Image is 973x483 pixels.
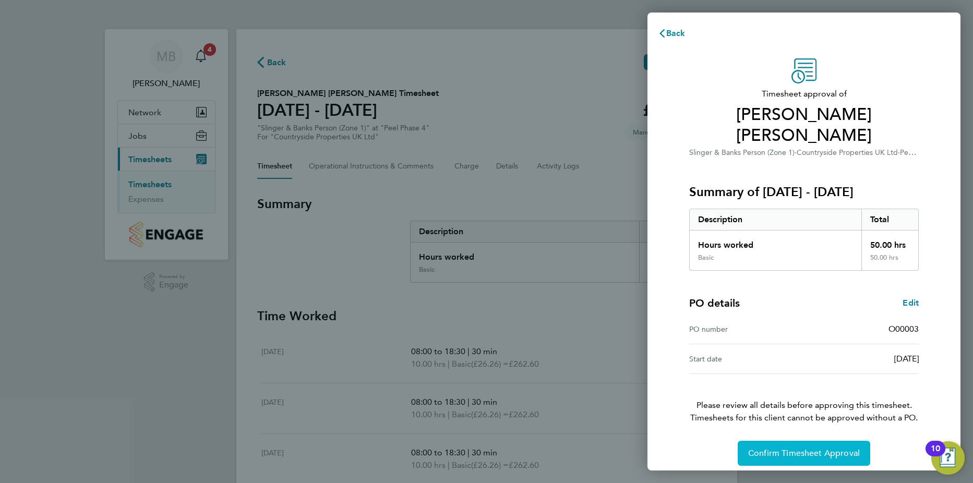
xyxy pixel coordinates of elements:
h4: PO details [689,296,740,310]
span: Confirm Timesheet Approval [748,448,860,458]
span: Back [666,28,686,38]
span: · [898,148,900,157]
div: PO number [689,323,804,335]
span: Edit [903,298,919,308]
div: 50.00 hrs [861,231,919,253]
span: Peel Phase 4 [900,147,942,157]
div: 10 [931,449,940,462]
span: Timesheet approval of [689,88,919,100]
span: [PERSON_NAME] [PERSON_NAME] [689,104,919,146]
div: 50.00 hrs [861,253,919,270]
div: Hours worked [690,231,861,253]
div: [DATE] [804,353,919,365]
div: Basic [698,253,714,262]
div: Start date [689,353,804,365]
span: · [795,148,797,157]
a: Edit [903,297,919,309]
div: Description [690,209,861,230]
button: Back [647,23,696,44]
div: Total [861,209,919,230]
h3: Summary of [DATE] - [DATE] [689,184,919,200]
button: Confirm Timesheet Approval [738,441,870,466]
span: Slinger & Banks Person (Zone 1) [689,148,795,157]
p: Please review all details before approving this timesheet. [677,374,931,424]
button: Open Resource Center, 10 new notifications [931,441,965,475]
span: O00003 [888,324,919,334]
div: Summary of 18 - 24 Aug 2025 [689,209,919,271]
span: Countryside Properties UK Ltd [797,148,898,157]
span: Timesheets for this client cannot be approved without a PO. [677,412,931,424]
